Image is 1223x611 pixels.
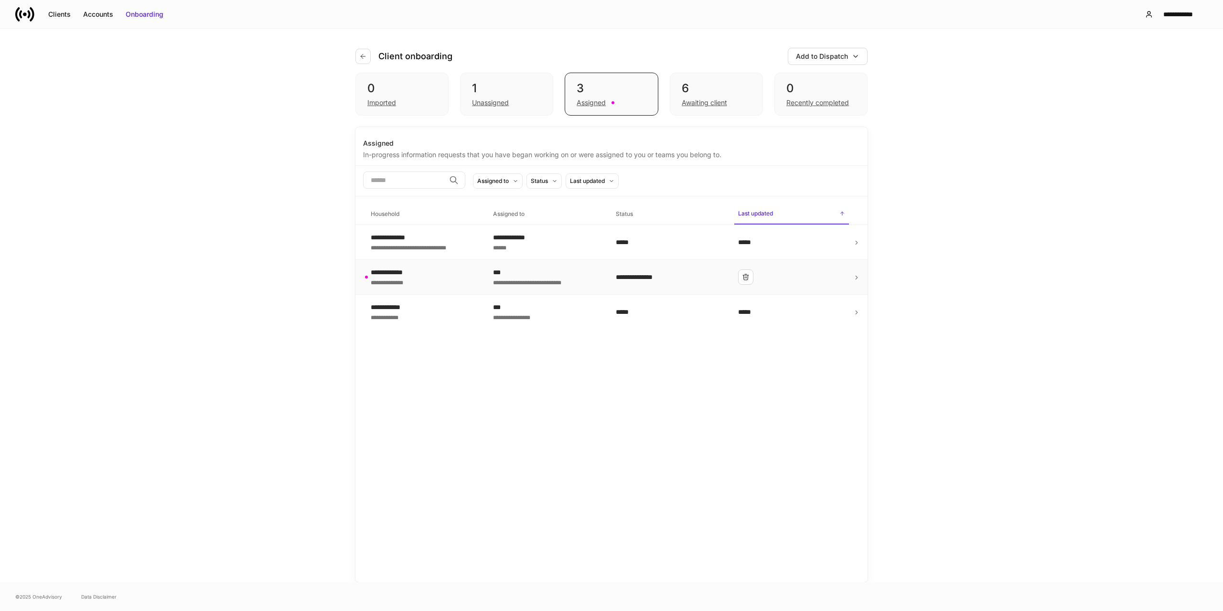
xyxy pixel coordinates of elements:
button: Onboarding [119,7,170,22]
h6: Status [616,209,633,218]
div: 0Imported [355,73,449,116]
div: 6 [682,81,751,96]
div: 1 [472,81,541,96]
div: 1Unassigned [460,73,553,116]
div: 3Assigned [565,73,658,116]
div: Onboarding [126,10,163,19]
div: Assigned to [477,176,509,185]
div: Awaiting client [682,98,727,107]
span: Last updated [734,204,849,225]
h6: Assigned to [493,209,525,218]
button: Clients [42,7,77,22]
div: 0 [786,81,856,96]
h4: Client onboarding [378,51,452,62]
div: 3 [577,81,646,96]
a: Data Disclaimer [81,593,117,600]
button: Accounts [77,7,119,22]
div: In-progress information requests that you have began working on or were assigned to you or teams ... [363,148,860,160]
button: Last updated [566,173,619,189]
div: Recently completed [786,98,849,107]
span: Assigned to [489,204,604,224]
h6: Last updated [738,209,773,218]
button: Add to Dispatch [788,48,868,65]
div: Assigned [577,98,606,107]
div: Add to Dispatch [796,52,848,61]
div: 0 [367,81,437,96]
span: © 2025 OneAdvisory [15,593,62,600]
div: Assigned [363,139,860,148]
button: Assigned to [473,173,523,189]
div: Clients [48,10,71,19]
span: Household [367,204,482,224]
div: Last updated [570,176,605,185]
div: Unassigned [472,98,509,107]
div: 0Recently completed [774,73,868,116]
button: Status [526,173,562,189]
h6: Household [371,209,399,218]
div: 6Awaiting client [670,73,763,116]
div: Status [531,176,548,185]
span: Status [612,204,727,224]
div: Accounts [83,10,113,19]
div: Imported [367,98,396,107]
